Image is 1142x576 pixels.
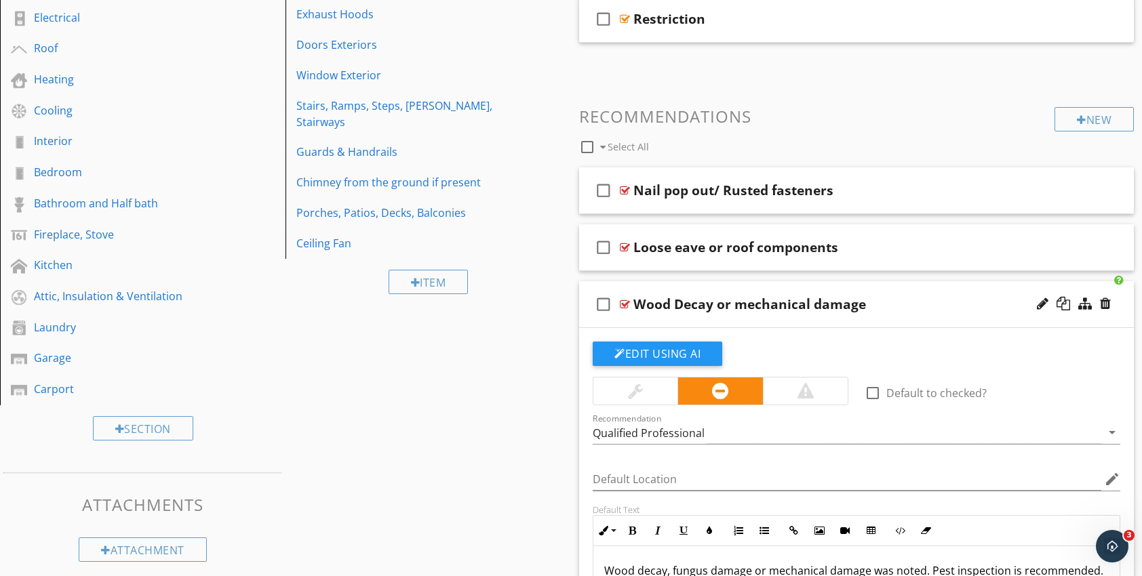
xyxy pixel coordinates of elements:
[886,386,987,400] label: Default to checked?
[593,3,614,35] i: check_box_outline_blank
[34,133,221,149] div: Interior
[296,67,513,83] div: Window Exterior
[633,239,838,255] div: Loose eave or roof components
[1055,107,1134,131] div: New
[296,37,513,53] div: Doors Exteriors
[913,518,939,543] button: Clear Formatting
[34,257,221,273] div: Kitchen
[593,342,722,366] button: Edit Using AI
[34,350,221,366] div: Garage
[806,518,832,543] button: Insert Image (Ctrl+P)
[751,518,777,543] button: Unordered List
[593,518,619,543] button: Inline Style
[633,182,833,199] div: Nail pop out/ Rusted fasteners
[1104,471,1120,487] i: edit
[34,40,221,56] div: Roof
[593,468,1101,491] input: Default Location
[34,164,221,180] div: Bedroom
[34,288,221,304] div: Attic, Insulation & Ventilation
[593,174,614,207] i: check_box_outline_blank
[1104,424,1120,440] i: arrow_drop_down
[887,518,913,543] button: Code View
[296,98,513,130] div: Stairs, Ramps, Steps, [PERSON_NAME], Stairways
[593,231,614,264] i: check_box_outline_blank
[296,235,513,251] div: Ceiling Fan
[296,6,513,22] div: Exhaust Hoods
[619,518,645,543] button: Bold (Ctrl+B)
[389,270,469,294] div: Item
[726,518,751,543] button: Ordered List
[858,518,884,543] button: Insert Table
[608,140,649,153] span: Select All
[696,518,722,543] button: Colors
[34,195,221,211] div: Bathroom and Half bath
[34,71,221,87] div: Heating
[79,537,207,562] div: Attachment
[34,319,221,335] div: Laundry
[645,518,671,543] button: Italic (Ctrl+I)
[633,11,705,27] div: Restriction
[593,427,705,439] div: Qualified Professional
[633,296,866,312] div: Wood Decay or mechanical damage
[34,102,221,119] div: Cooling
[1096,530,1128,562] iframe: Intercom live chat
[34,9,221,26] div: Electrical
[593,288,614,321] i: check_box_outline_blank
[296,144,513,160] div: Guards & Handrails
[593,504,1120,515] div: Default Text
[781,518,806,543] button: Insert Link (Ctrl+K)
[1124,530,1135,541] span: 3
[34,381,221,397] div: Carport
[579,107,1134,125] h3: Recommendations
[671,518,696,543] button: Underline (Ctrl+U)
[93,416,193,440] div: Section
[832,518,858,543] button: Insert Video
[34,226,221,243] div: Fireplace, Stove
[296,174,513,190] div: Chimney from the ground if present
[296,205,513,221] div: Porches, Patios, Decks, Balconies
